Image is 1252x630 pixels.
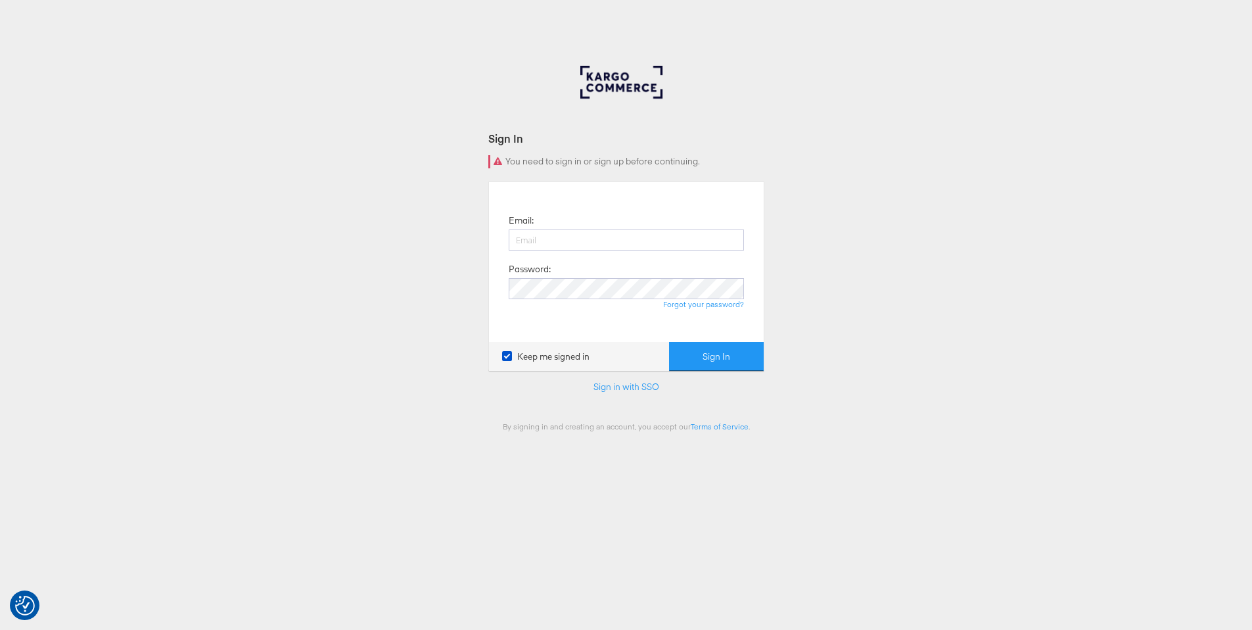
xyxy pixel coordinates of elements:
[509,230,744,251] input: Email
[488,422,764,431] div: By signing in and creating an account, you accept our .
[509,214,534,227] label: Email:
[488,131,764,146] div: Sign In
[15,596,35,616] button: Consent Preferences
[509,263,551,276] label: Password:
[669,342,764,372] button: Sign In
[593,381,659,393] a: Sign in with SSO
[502,351,590,363] label: Keep me signed in
[15,596,35,616] img: Revisit consent button
[691,422,749,431] a: Terms of Service
[663,299,744,309] a: Forgot your password?
[488,155,764,168] div: You need to sign in or sign up before continuing.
